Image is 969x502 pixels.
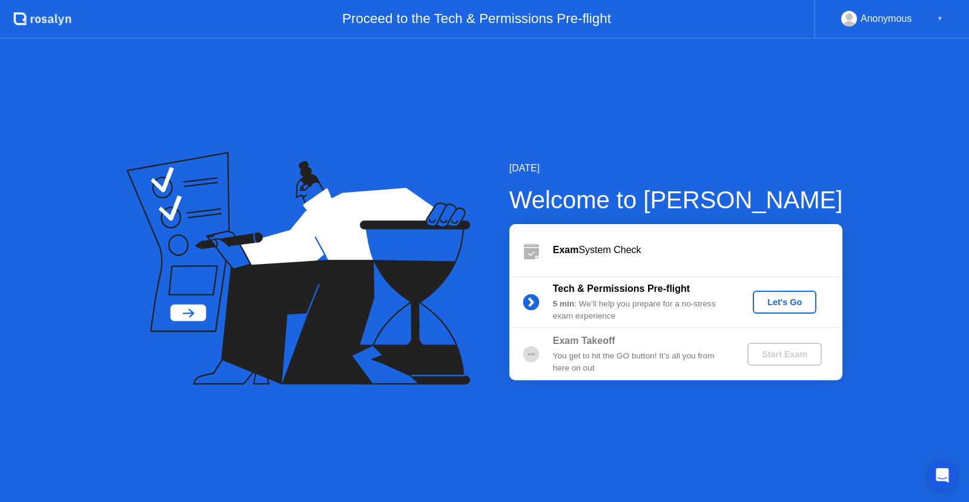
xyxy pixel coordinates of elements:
div: Open Intercom Messenger [928,461,957,490]
b: Tech & Permissions Pre-flight [553,283,690,294]
b: Exam [553,245,579,255]
div: [DATE] [509,161,843,176]
div: Let's Go [758,297,812,307]
button: Start Exam [747,343,822,366]
div: ▼ [937,11,943,27]
div: : We’ll help you prepare for a no-stress exam experience [553,298,727,323]
div: Welcome to [PERSON_NAME] [509,182,843,218]
div: System Check [553,243,842,257]
div: You get to hit the GO button! It’s all you from here on out [553,350,727,375]
div: Start Exam [752,349,817,359]
div: Anonymous [861,11,912,27]
b: 5 min [553,299,575,308]
b: Exam Takeoff [553,335,615,346]
button: Let's Go [753,291,816,314]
